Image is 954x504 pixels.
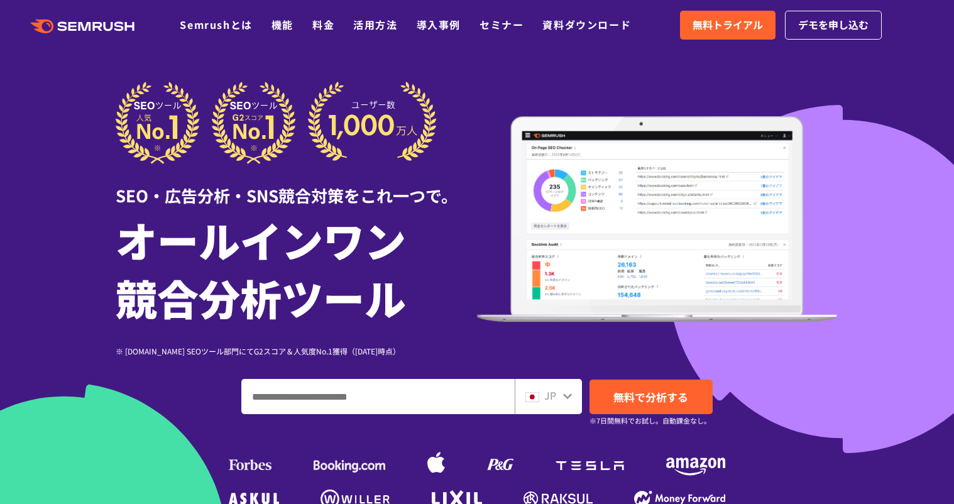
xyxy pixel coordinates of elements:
[271,17,293,32] a: 機能
[589,415,711,427] small: ※7日間無料でお試し。自動課金なし。
[242,380,514,414] input: ドメイン、キーワードまたはURLを入力してください
[798,17,869,33] span: デモを申し込む
[353,17,397,32] a: 活用方法
[680,11,776,40] a: 無料トライアル
[116,164,477,207] div: SEO・広告分析・SNS競合対策をこれ一つで。
[417,17,461,32] a: 導入事例
[542,17,631,32] a: 資料ダウンロード
[613,389,688,405] span: 無料で分析する
[785,11,882,40] a: デモを申し込む
[312,17,334,32] a: 料金
[116,211,477,326] h1: オールインワン 競合分析ツール
[693,17,763,33] span: 無料トライアル
[544,388,556,403] span: JP
[480,17,524,32] a: セミナー
[180,17,252,32] a: Semrushとは
[589,380,713,414] a: 無料で分析する
[116,345,477,357] div: ※ [DOMAIN_NAME] SEOツール部門にてG2スコア＆人気度No.1獲得（[DATE]時点）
